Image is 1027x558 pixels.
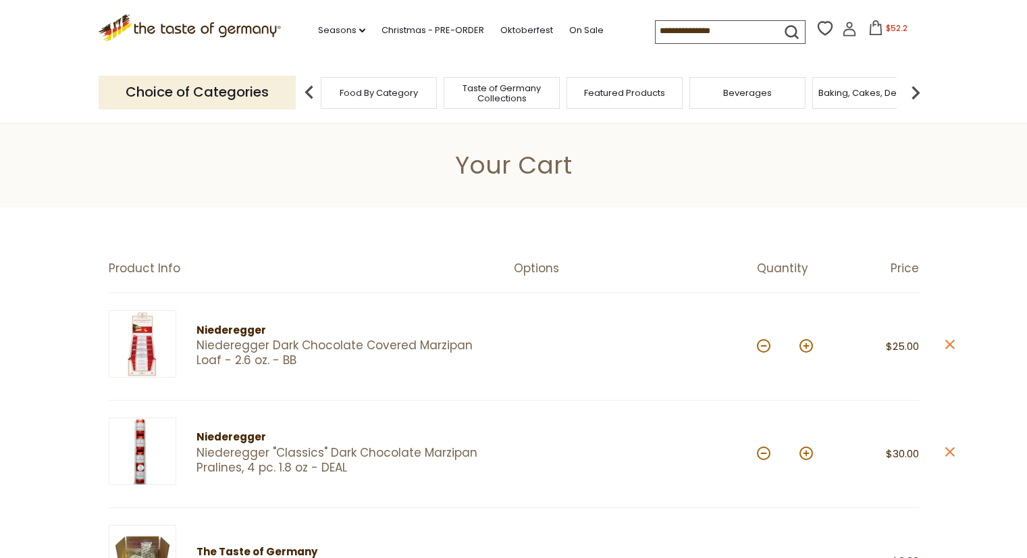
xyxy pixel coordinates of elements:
[860,20,917,41] button: $52.2
[196,446,490,475] a: Niederegger "Classics" Dark Chocolate Marzipan Pralines, 4 pc. 1.8 oz - DEAL
[818,88,923,98] a: Baking, Cakes, Desserts
[196,429,490,446] div: Niederegger
[886,22,907,34] span: $52.2
[886,339,919,353] span: $25.00
[99,76,296,109] p: Choice of Categories
[723,88,772,98] a: Beverages
[381,23,484,38] a: Christmas - PRE-ORDER
[42,150,985,180] h1: Your Cart
[448,83,556,103] a: Taste of Germany Collections
[902,79,929,106] img: next arrow
[296,79,323,106] img: previous arrow
[514,261,757,276] div: Options
[584,88,665,98] a: Featured Products
[569,23,604,38] a: On Sale
[109,261,514,276] div: Product Info
[757,261,838,276] div: Quantity
[109,310,176,378] img: Niederegger Dark Chocolate Covered Marzipan Loaf - 2.6 oz. - BB
[340,88,418,98] a: Food By Category
[500,23,553,38] a: Oktoberfest
[318,23,365,38] a: Seasons
[838,261,919,276] div: Price
[196,322,490,339] div: Niederegger
[196,338,490,367] a: Niederegger Dark Chocolate Covered Marzipan Loaf - 2.6 oz. - BB
[109,417,176,485] img: Niederegger "Classics" Dark Chocolate Marzipan Pralines, 4 pc. 1.8 oz - DEAL
[886,447,919,461] span: $30.00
